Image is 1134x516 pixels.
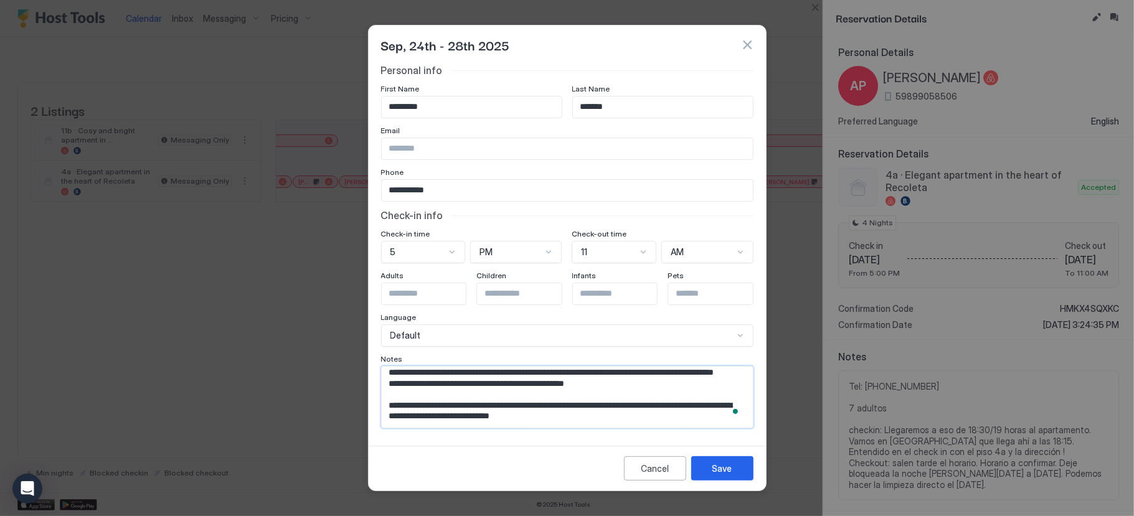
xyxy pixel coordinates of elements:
[572,84,610,93] span: Last Name
[691,456,754,481] button: Save
[668,283,770,304] input: Input Field
[381,167,404,177] span: Phone
[668,271,684,280] span: Pets
[12,474,42,504] div: Open Intercom Messenger
[381,354,403,364] span: Notes
[382,96,562,118] input: Input Field
[480,246,493,258] span: PM
[381,271,404,280] span: Adults
[390,246,396,258] span: 5
[476,271,506,280] span: Children
[477,283,579,304] input: Input Field
[671,246,684,258] span: AM
[382,367,752,427] textarea: To enrich screen reader interactions, please activate Accessibility in Grammarly extension settings
[381,229,430,238] span: Check-in time
[572,271,597,280] span: Infants
[624,456,686,481] button: Cancel
[712,462,732,475] div: Save
[641,462,669,475] div: Cancel
[382,138,753,159] input: Input Field
[382,180,753,201] input: Input Field
[381,64,443,77] span: Personal info
[381,312,417,322] span: Language
[381,126,400,135] span: Email
[572,229,626,238] span: Check-out time
[382,283,484,304] input: Input Field
[381,84,420,93] span: First Name
[381,209,443,222] span: Check-in info
[573,96,753,118] input: Input Field
[573,283,675,304] input: Input Field
[581,246,587,258] span: 11
[390,330,421,341] span: Default
[381,35,510,54] span: Sep, 24th - 28th 2025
